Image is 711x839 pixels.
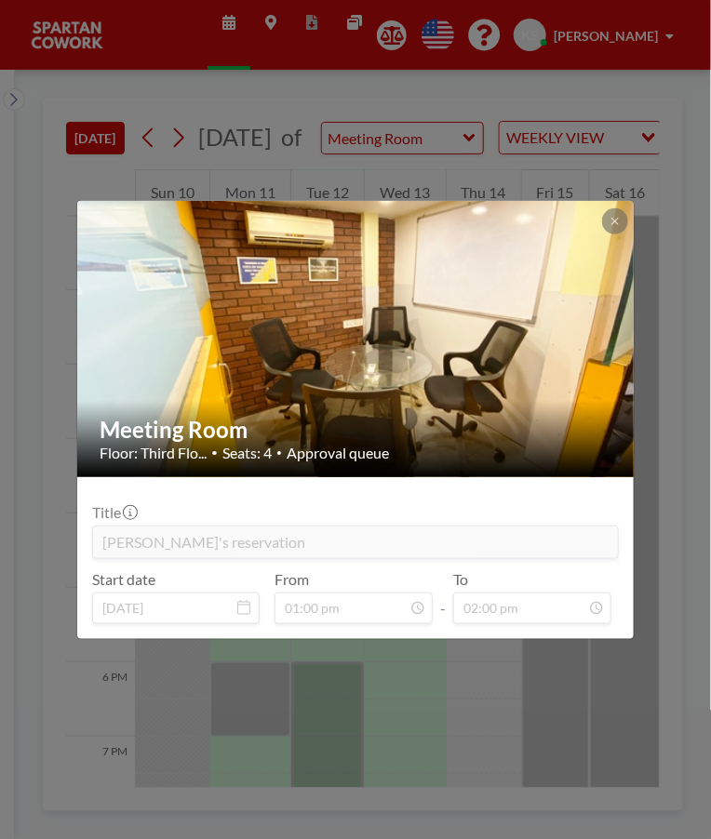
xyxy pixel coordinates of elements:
[211,446,218,459] span: •
[100,416,613,444] h2: Meeting Room
[222,444,272,462] span: Seats: 4
[92,503,136,522] label: Title
[287,444,389,462] span: Approval queue
[100,444,207,462] span: Floor: Third Flo...
[276,446,282,459] span: •
[92,570,155,589] label: Start date
[93,526,618,558] input: (No title)
[440,577,446,618] span: -
[77,129,636,548] img: 537.jpg
[453,570,468,589] label: To
[275,570,309,589] label: From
